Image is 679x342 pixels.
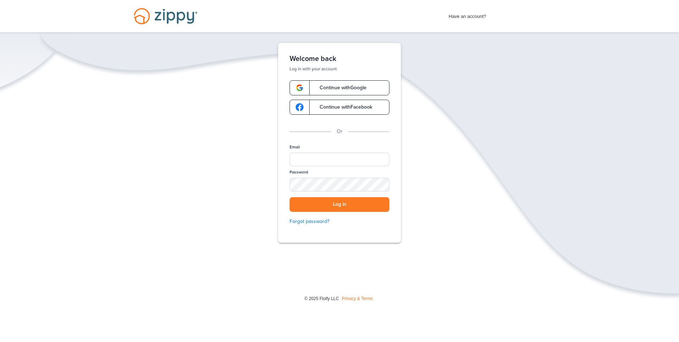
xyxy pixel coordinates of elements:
input: Email [290,153,389,166]
img: google-logo [296,84,304,92]
p: Or [337,128,343,136]
a: Forgot password? [290,218,389,225]
a: google-logoContinue withGoogle [290,80,389,95]
a: Privacy & Terms [342,296,373,301]
span: © 2025 Floify LLC [304,296,339,301]
span: Continue with Google [312,85,367,90]
a: google-logoContinue withFacebook [290,100,389,115]
span: Continue with Facebook [312,105,372,110]
button: Log in [290,197,389,212]
input: Password [290,178,389,191]
span: Have an account? [449,9,486,20]
img: google-logo [296,103,304,111]
h1: Welcome back [290,54,389,63]
label: Email [290,144,300,150]
p: Log in with your account. [290,66,389,72]
label: Password [290,169,308,175]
